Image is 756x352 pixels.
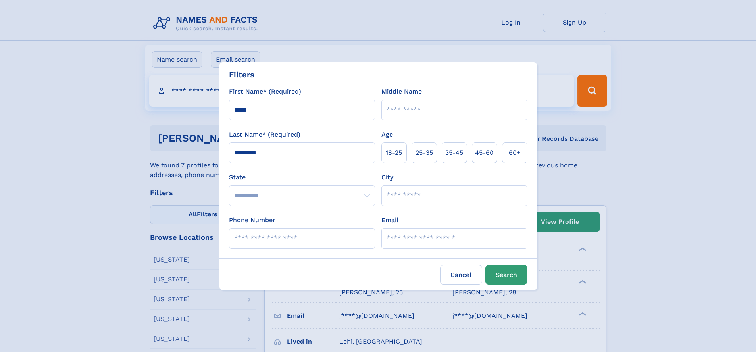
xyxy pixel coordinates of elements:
[229,130,300,139] label: Last Name* (Required)
[229,87,301,96] label: First Name* (Required)
[229,69,254,81] div: Filters
[381,215,398,225] label: Email
[485,265,527,285] button: Search
[445,148,463,158] span: 35‑45
[381,87,422,96] label: Middle Name
[381,130,393,139] label: Age
[381,173,393,182] label: City
[386,148,402,158] span: 18‑25
[475,148,494,158] span: 45‑60
[229,215,275,225] label: Phone Number
[509,148,521,158] span: 60+
[416,148,433,158] span: 25‑35
[440,265,482,285] label: Cancel
[229,173,375,182] label: State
